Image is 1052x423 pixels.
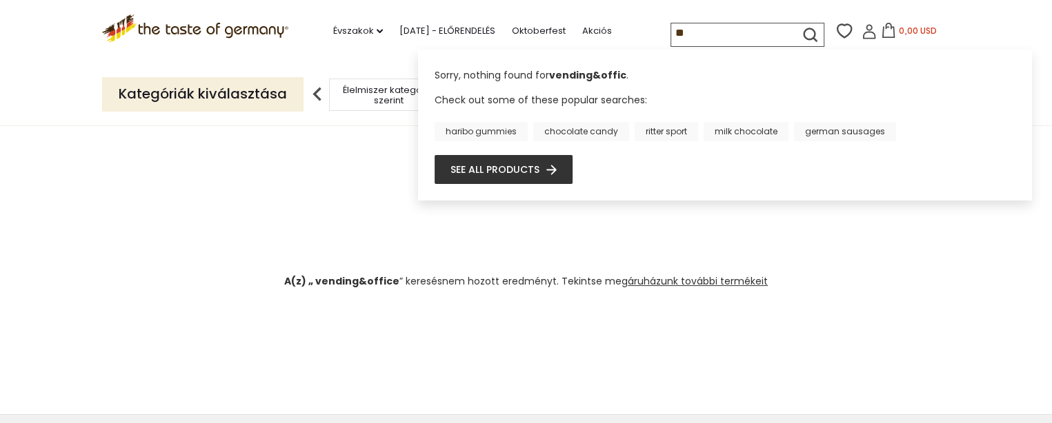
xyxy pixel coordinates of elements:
[582,23,612,39] a: Akciós
[399,274,442,288] font: ” keresés
[450,162,557,177] a: See all products
[333,24,374,37] font: Évszakok
[512,23,566,39] a: Oktoberfest
[533,122,629,141] a: chocolate candy
[418,50,1032,200] div: Azonnali keresési eredmények
[794,122,896,141] a: german sausages
[899,25,936,37] font: 0,00 USD
[399,23,495,39] a: [DATE] - ELŐRENDELÉS
[435,122,528,141] a: haribo gummies
[704,122,788,141] a: milk chocolate
[333,23,383,39] a: Évszakok
[880,23,938,43] button: 0,00 USD
[435,92,1015,141] div: Check out some of these popular searches:
[119,84,287,103] font: Kategóriák kiválasztása
[635,122,698,141] a: ritter sport
[512,24,566,37] font: Oktoberfest
[442,274,628,288] font: nem hozott eredményt. Tekintse meg
[582,24,612,37] font: Akciós
[284,274,399,288] font: A(z) „ vending&office
[333,85,444,105] a: Élelmiszer kategória szerint
[549,68,626,82] b: vending&offic
[435,68,1015,92] div: Sorry, nothing found for .
[628,274,768,288] a: áruházunk további termékeit
[343,83,434,107] font: Élelmiszer kategória szerint
[304,81,331,108] img: előző nyíl
[399,24,495,37] font: [DATE] - ELŐRENDELÉS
